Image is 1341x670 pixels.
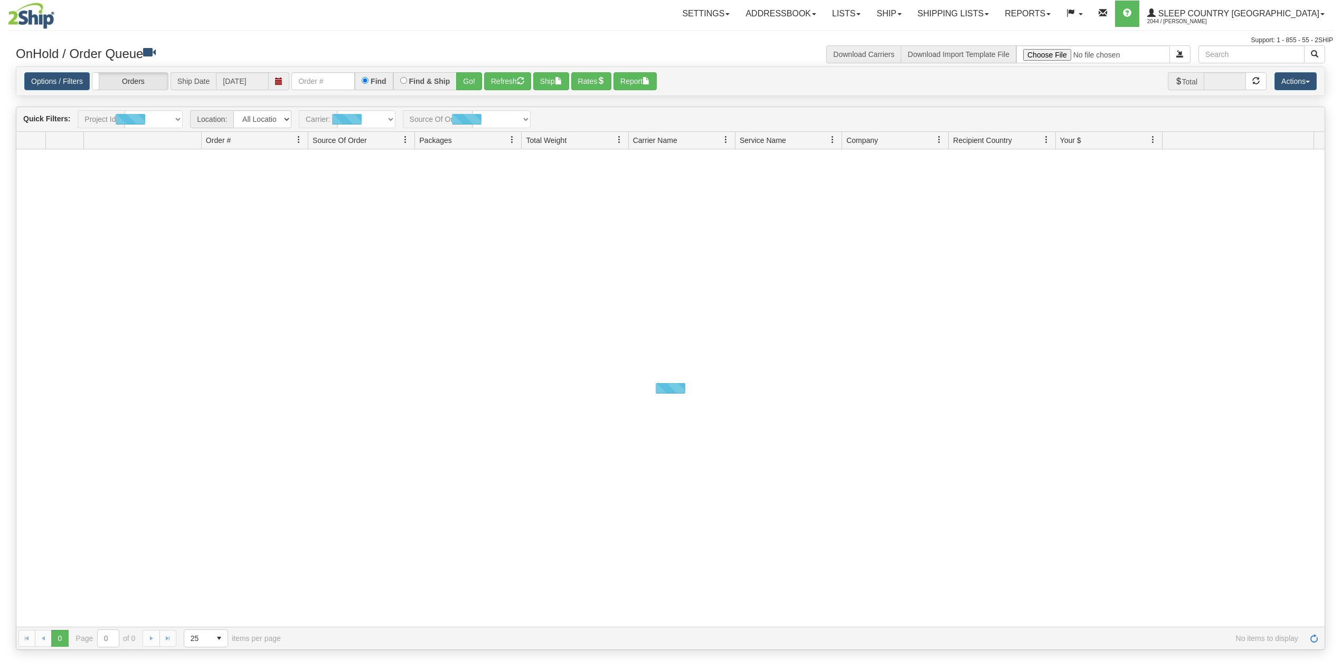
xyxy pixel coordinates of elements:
label: Quick Filters: [23,113,70,124]
span: 2044 / [PERSON_NAME] [1147,16,1226,27]
span: Page sizes drop down [184,629,228,647]
input: Import [1016,45,1170,63]
a: Options / Filters [24,72,90,90]
a: Download Import Template File [908,50,1009,59]
h3: OnHold / Order Queue [16,45,663,61]
a: Ship [868,1,909,27]
a: Refresh [1306,630,1323,647]
label: Find & Ship [409,78,450,85]
a: Download Carriers [833,50,894,59]
span: Total [1168,72,1204,90]
span: Page 0 [51,630,68,647]
span: Page of 0 [76,629,136,647]
a: Total Weight filter column settings [610,131,628,149]
label: Orders [92,73,168,90]
span: select [211,630,228,647]
span: No items to display [296,634,1298,643]
a: Sleep Country [GEOGRAPHIC_DATA] 2044 / [PERSON_NAME] [1139,1,1333,27]
span: Recipient Country [953,135,1012,146]
a: Source Of Order filter column settings [396,131,414,149]
a: Service Name filter column settings [824,131,842,149]
img: logo2044.jpg [8,3,54,29]
a: Recipient Country filter column settings [1037,131,1055,149]
button: Rates [571,72,612,90]
div: Support: 1 - 855 - 55 - 2SHIP [8,36,1333,45]
button: Refresh [484,72,531,90]
a: Carrier Name filter column settings [717,131,735,149]
a: Addressbook [738,1,824,27]
a: Your $ filter column settings [1144,131,1162,149]
span: Ship Date [171,72,216,90]
button: Report [613,72,657,90]
span: Total Weight [526,135,566,146]
span: items per page [184,629,281,647]
a: Reports [997,1,1059,27]
a: Shipping lists [910,1,997,27]
label: Find [371,78,386,85]
input: Order # [291,72,355,90]
div: grid toolbar [16,107,1325,132]
a: Settings [674,1,738,27]
span: Carrier Name [633,135,677,146]
span: 25 [191,633,204,644]
button: Ship [533,72,569,90]
a: Order # filter column settings [290,131,308,149]
span: Order # [206,135,231,146]
iframe: chat widget [1317,281,1340,389]
a: Company filter column settings [930,131,948,149]
span: Sleep Country [GEOGRAPHIC_DATA] [1156,9,1319,18]
span: Packages [419,135,451,146]
span: Your $ [1060,135,1081,146]
a: Lists [824,1,868,27]
button: Search [1304,45,1325,63]
a: Packages filter column settings [503,131,521,149]
span: Source Of Order [313,135,367,146]
span: Service Name [740,135,786,146]
span: Location: [190,110,233,128]
button: Actions [1274,72,1317,90]
input: Search [1198,45,1305,63]
span: Company [846,135,878,146]
button: Go! [456,72,482,90]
